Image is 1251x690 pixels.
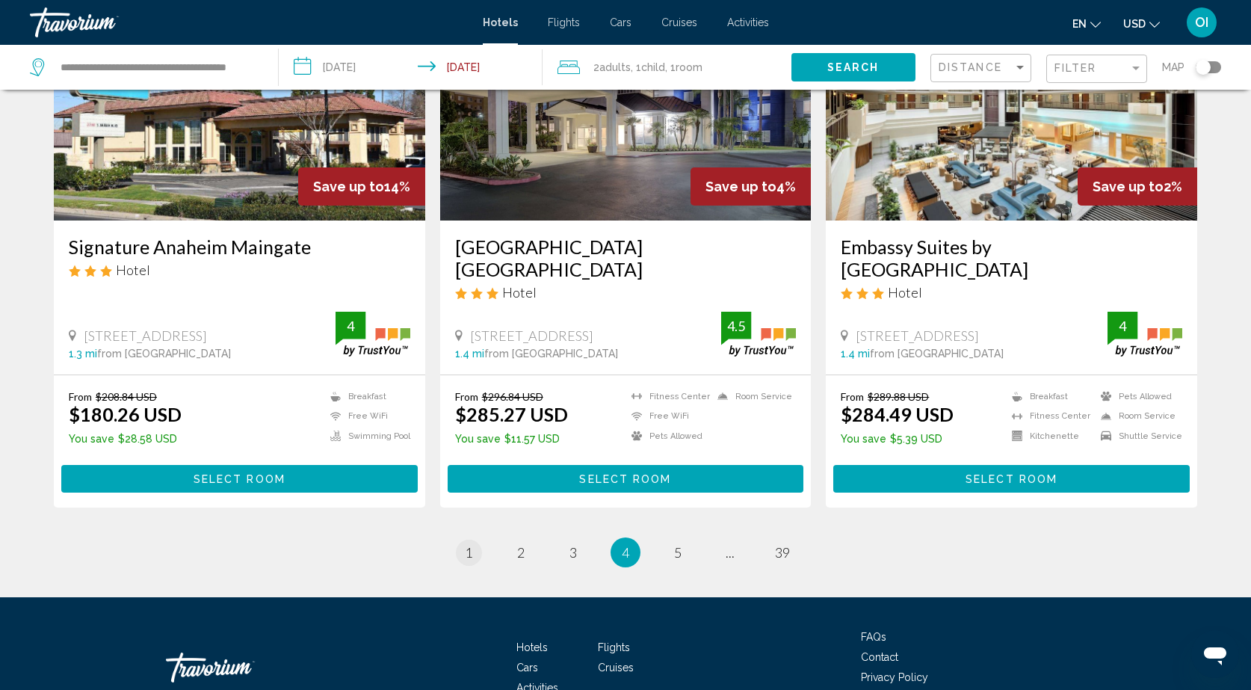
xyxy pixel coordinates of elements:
span: Room [676,61,702,73]
ins: $180.26 USD [69,403,182,425]
span: , 1 [665,57,702,78]
span: From [455,390,478,403]
span: Hotel [116,262,150,278]
span: You save [841,433,886,445]
span: From [841,390,864,403]
a: Select Room [448,469,804,485]
span: Save up to [1093,179,1164,194]
span: [STREET_ADDRESS] [470,327,593,344]
a: Flights [548,16,580,28]
li: Breakfast [1004,390,1093,403]
a: Embassy Suites by [GEOGRAPHIC_DATA] [841,235,1182,280]
span: 4 [622,544,629,561]
a: [GEOGRAPHIC_DATA] [GEOGRAPHIC_DATA] [455,235,797,280]
span: You save [455,433,501,445]
span: 1.3 mi [69,348,97,360]
button: Toggle map [1184,61,1221,74]
a: Signature Anaheim Maingate [69,235,410,258]
span: FAQs [861,631,886,643]
span: 3 [569,544,577,561]
a: Cruises [661,16,697,28]
a: Select Room [833,469,1190,485]
a: Flights [598,641,630,653]
span: Cars [516,662,538,674]
span: Adults [599,61,631,73]
span: ... [726,544,735,561]
span: OI [1195,15,1208,30]
span: from [GEOGRAPHIC_DATA] [97,348,231,360]
img: trustyou-badge.svg [721,312,796,356]
del: $296.84 USD [482,390,543,403]
span: from [GEOGRAPHIC_DATA] [484,348,618,360]
ins: $285.27 USD [455,403,568,425]
span: Save up to [313,179,384,194]
span: Hotel [888,284,922,301]
span: Select Room [194,473,285,485]
span: From [69,390,92,403]
a: Cruises [598,662,634,674]
li: Pets Allowed [624,430,710,443]
span: Child [641,61,665,73]
span: 2 [593,57,631,78]
a: Hotels [483,16,518,28]
button: Select Room [61,465,418,493]
button: Filter [1046,54,1147,84]
del: $208.84 USD [96,390,157,403]
div: 2% [1078,167,1197,206]
li: Room Service [710,390,796,403]
div: 3 star Hotel [69,262,410,278]
li: Fitness Center [1004,410,1093,422]
span: Save up to [705,179,776,194]
a: Travorium [30,7,468,37]
a: Activities [727,16,769,28]
button: Change language [1072,13,1101,34]
span: 1.4 mi [841,348,870,360]
span: en [1072,18,1087,30]
span: [STREET_ADDRESS] [84,327,207,344]
span: Select Room [966,473,1057,485]
li: Swimming Pool [323,430,410,443]
div: 4 [336,317,365,335]
a: Privacy Policy [861,671,928,683]
a: Cars [610,16,631,28]
button: User Menu [1182,7,1221,38]
mat-select: Sort by [939,62,1027,75]
div: 3 star Hotel [841,284,1182,301]
span: 39 [775,544,790,561]
li: Kitchenette [1004,430,1093,443]
span: Filter [1054,62,1097,74]
li: Room Service [1093,410,1182,422]
button: Select Room [833,465,1190,493]
del: $289.88 USD [868,390,929,403]
button: Check-in date: Aug 27, 2025 Check-out date: Aug 29, 2025 [279,45,543,90]
button: Change currency [1123,13,1160,34]
li: Free WiFi [323,410,410,422]
span: 5 [674,544,682,561]
span: You save [69,433,114,445]
span: Select Room [579,473,671,485]
ul: Pagination [54,537,1197,567]
a: Contact [861,651,898,663]
span: [STREET_ADDRESS] [856,327,979,344]
div: 4% [691,167,811,206]
span: , 1 [631,57,665,78]
span: Hotels [516,641,548,653]
ins: $284.49 USD [841,403,954,425]
div: 4 [1108,317,1137,335]
div: 3 star Hotel [455,284,797,301]
iframe: Button to launch messaging window [1191,630,1239,678]
button: Select Room [448,465,804,493]
span: USD [1123,18,1146,30]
